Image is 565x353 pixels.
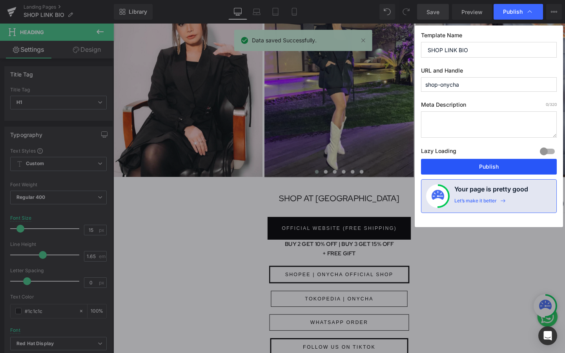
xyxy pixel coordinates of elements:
[201,285,273,293] span: TOKOPEDIA | ONYCHA
[454,184,528,198] h4: Your page is pretty good
[166,281,309,298] a: TOKOPEDIA | ONYCHA
[165,331,310,349] a: FOLLOW US ON TIKTOK
[421,67,557,77] label: URL and Handle
[546,102,557,107] span: /320
[164,255,311,273] a: SHOPEE | ONYCHA OFFICIAL SHOP
[207,310,268,318] span: WHATSAPP ORDER
[503,8,523,15] span: Publish
[8,177,467,191] h1: SHOP AT [GEOGRAPHIC_DATA]
[180,228,295,236] b: BUY 2 GET 10% OFF | BUY 3 GET 15% OFF
[220,238,255,246] b: + FREE GIFT
[421,159,557,175] button: Publish
[199,336,275,344] span: FOLLOW US ON TIKTOK
[164,306,310,322] a: WHATSAPP ORDER
[432,190,444,202] img: onboarding-status.svg
[180,260,294,268] span: SHOPEE | ONYCHA OFFICIAL SHOP
[421,32,557,42] label: Template Name
[454,198,497,208] div: Let’s make it better
[538,326,557,345] div: Open Intercom Messenger
[421,101,557,111] label: Meta Description
[177,211,298,219] span: OFFICIAL WEBSITE (FREE SHIPPING)
[546,102,548,107] span: 0
[162,203,313,227] a: OFFICIAL WEBSITE (FREE SHIPPING)
[421,146,456,159] label: Lazy Loading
